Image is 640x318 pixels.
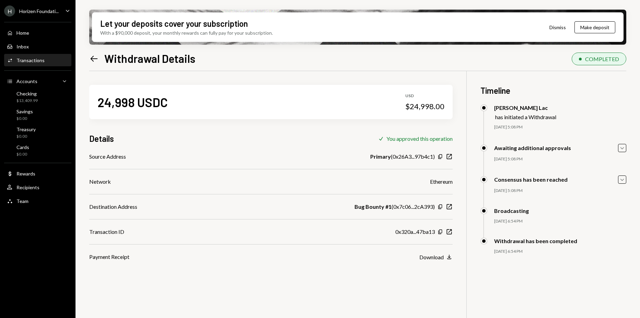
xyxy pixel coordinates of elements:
[104,52,195,65] h1: Withdrawal Details
[494,188,626,194] div: [DATE] 5:08 PM
[89,253,129,261] div: Payment Receipt
[100,18,248,29] div: Let your deposits cover your subscription
[4,124,71,141] a: Treasury$0.00
[16,134,36,139] div: $0.00
[16,98,38,104] div: $13,409.99
[386,135,453,142] div: You approved this operation
[4,89,71,105] a: Checking$13,409.99
[4,167,71,180] a: Rewards
[430,178,453,186] div: Ethereum
[4,106,71,123] a: Savings$0.00
[494,104,556,111] div: [PERSON_NAME] Lac
[419,253,453,261] button: Download
[494,176,568,183] div: Consensus has been reached
[354,203,435,211] div: ( 0x7c06...2cA393 )
[4,181,71,193] a: Recipients
[89,133,114,144] h3: Details
[370,152,435,161] div: ( 0x26A3...97b4c1 )
[89,178,111,186] div: Network
[4,75,71,87] a: Accounts
[494,238,577,244] div: Withdrawal has been completed
[574,21,615,33] button: Make deposit
[585,56,619,62] div: COMPLETED
[89,203,137,211] div: Destination Address
[370,152,391,161] b: Primary
[494,124,626,130] div: [DATE] 5:08 PM
[405,102,444,111] div: $24,998.00
[494,218,626,224] div: [DATE] 6:54 PM
[4,54,71,66] a: Transactions
[16,78,37,84] div: Accounts
[480,85,626,96] h3: Timeline
[405,93,444,99] div: USD
[494,249,626,254] div: [DATE] 6:54 PM
[16,44,29,49] div: Inbox
[4,195,71,207] a: Team
[419,254,444,260] div: Download
[19,8,59,14] div: Horizen Foundati...
[16,126,36,132] div: Treasury
[16,116,33,122] div: $0.00
[4,26,71,39] a: Home
[16,144,29,150] div: Cards
[494,207,529,214] div: Broadcasting
[100,29,273,36] div: With a $90,000 deposit, your monthly rewards can fully pay for your subscription.
[16,151,29,157] div: $0.00
[89,152,126,161] div: Source Address
[97,94,168,110] div: 24,998 USDC
[16,171,35,177] div: Rewards
[16,109,33,114] div: Savings
[495,114,556,120] div: has initiated a Withdrawal
[16,184,39,190] div: Recipients
[395,228,435,236] div: 0x320a...47ba13
[4,5,15,16] div: H
[494,145,571,151] div: Awaiting additional approvals
[4,142,71,159] a: Cards$0.00
[541,19,574,35] button: Dismiss
[16,198,28,204] div: Team
[89,228,124,236] div: Transaction ID
[16,57,45,63] div: Transactions
[4,40,71,53] a: Inbox
[16,91,38,96] div: Checking
[494,156,626,162] div: [DATE] 5:08 PM
[354,203,392,211] b: Bug Bounty #1
[16,30,29,36] div: Home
